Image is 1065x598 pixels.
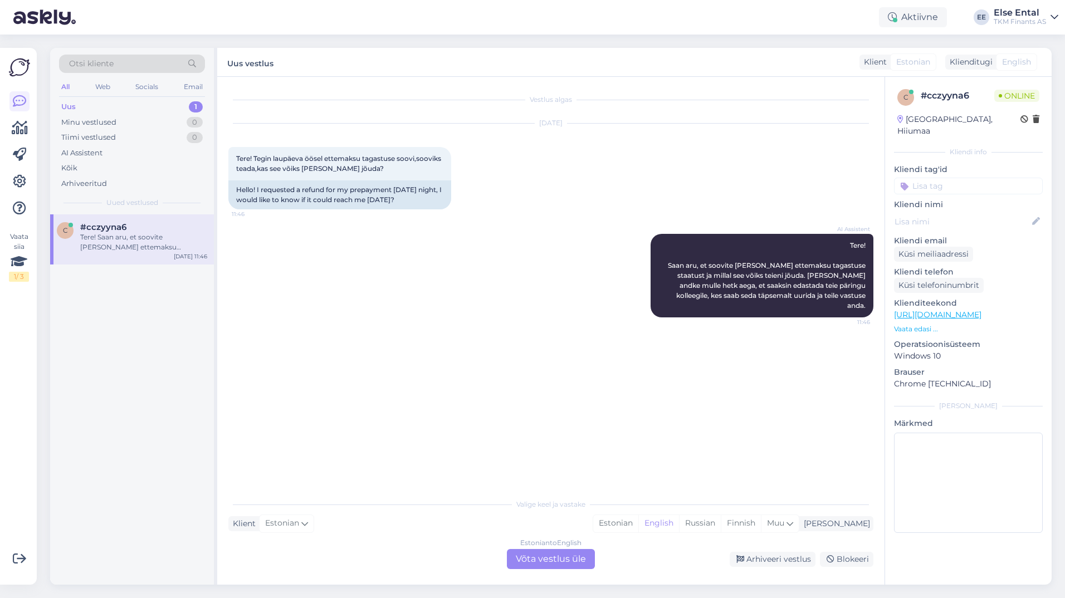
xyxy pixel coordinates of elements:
[894,401,1043,411] div: [PERSON_NAME]
[9,272,29,282] div: 1 / 3
[894,235,1043,247] p: Kliendi email
[106,198,158,208] span: Uued vestlused
[903,93,908,101] span: c
[894,310,981,320] a: [URL][DOMAIN_NAME]
[994,17,1046,26] div: TKM Finants AS
[894,418,1043,429] p: Märkmed
[507,549,595,569] div: Võta vestlus üle
[820,552,873,567] div: Blokeeri
[974,9,989,25] div: EE
[187,117,203,128] div: 0
[236,154,443,173] span: Tere! Tegin laupäeva öösel ettemaksu tagastuse soovi,sooviks teada,kas see võiks [PERSON_NAME] jõ...
[182,80,205,94] div: Email
[994,8,1058,26] a: Else EntalTKM Finants AS
[894,378,1043,390] p: Chrome [TECHNICAL_ID]
[895,215,1030,228] input: Lisa nimi
[133,80,160,94] div: Socials
[896,56,930,68] span: Estonian
[894,266,1043,278] p: Kliendi telefon
[894,164,1043,175] p: Kliendi tag'id
[994,8,1046,17] div: Else Ental
[80,222,126,232] span: #cczyyna6
[799,518,870,530] div: [PERSON_NAME]
[894,324,1043,334] p: Vaata edasi ...
[189,101,203,112] div: 1
[945,56,993,68] div: Klienditugi
[187,132,203,143] div: 0
[894,366,1043,378] p: Brauser
[265,517,299,530] span: Estonian
[9,57,30,78] img: Askly Logo
[174,252,207,261] div: [DATE] 11:46
[828,318,870,326] span: 11:46
[638,515,679,532] div: English
[767,518,784,528] span: Muu
[894,297,1043,309] p: Klienditeekond
[894,199,1043,210] p: Kliendi nimi
[69,58,114,70] span: Otsi kliente
[679,515,721,532] div: Russian
[228,499,873,509] div: Valige keel ja vastake
[63,226,68,234] span: c
[228,180,451,209] div: Hello! I requested a refund for my prepayment [DATE] night, I would like to know if it could reac...
[879,7,947,27] div: Aktiivne
[897,114,1020,137] div: [GEOGRAPHIC_DATA], Hiiumaa
[61,163,77,174] div: Kõik
[61,178,107,189] div: Arhiveeritud
[61,148,102,159] div: AI Assistent
[730,552,815,567] div: Arhiveeri vestlus
[61,101,76,112] div: Uus
[1002,56,1031,68] span: English
[668,241,867,310] span: Tere! Saan aru, et soovite [PERSON_NAME] ettemaksu tagastuse staatust ja millal see võiks teieni ...
[61,117,116,128] div: Minu vestlused
[9,232,29,282] div: Vaata siia
[232,210,273,218] span: 11:46
[859,56,887,68] div: Klient
[894,278,984,293] div: Küsi telefoninumbrit
[520,538,582,548] div: Estonian to English
[93,80,113,94] div: Web
[894,247,973,262] div: Küsi meiliaadressi
[228,118,873,128] div: [DATE]
[828,225,870,233] span: AI Assistent
[59,80,72,94] div: All
[994,90,1039,102] span: Online
[921,89,994,102] div: # cczyyna6
[228,95,873,105] div: Vestlus algas
[721,515,761,532] div: Finnish
[61,132,116,143] div: Tiimi vestlused
[894,178,1043,194] input: Lisa tag
[894,350,1043,362] p: Windows 10
[894,339,1043,350] p: Operatsioonisüsteem
[80,232,207,252] div: Tere! Saan aru, et soovite [PERSON_NAME] ettemaksu tagastuse staatust ja millal see võiks teieni ...
[228,518,256,530] div: Klient
[894,147,1043,157] div: Kliendi info
[227,55,273,70] label: Uus vestlus
[593,515,638,532] div: Estonian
